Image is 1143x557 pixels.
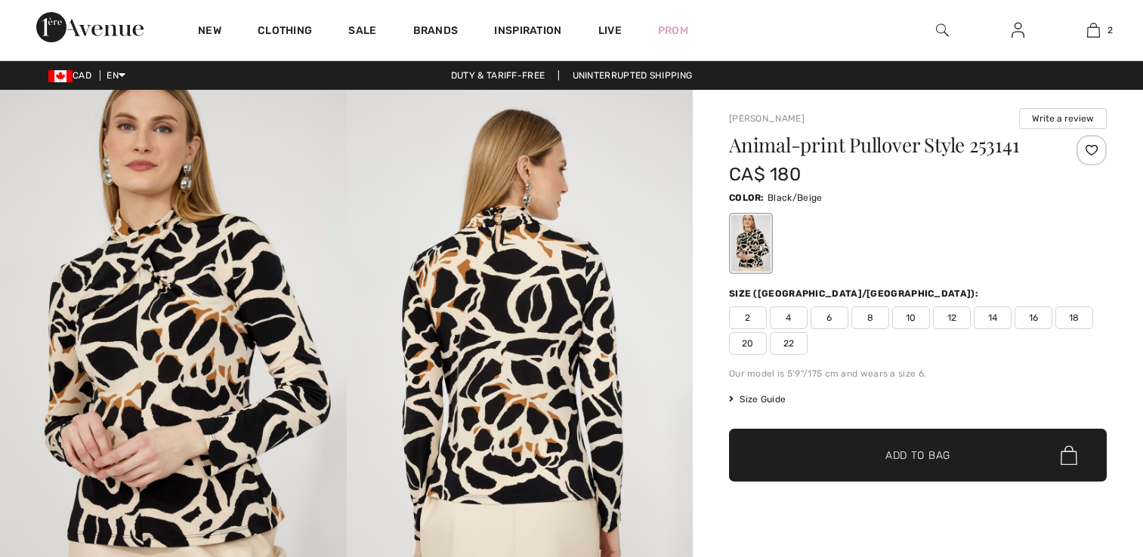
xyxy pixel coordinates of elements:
[770,306,808,329] span: 4
[892,306,930,329] span: 10
[598,23,622,38] a: Live
[1056,21,1130,39] a: 2
[770,332,808,355] span: 22
[729,135,1044,155] h1: Animal-print Pullover Style 253141
[36,12,144,42] img: 1ère Avenue
[1012,21,1024,39] img: My Info
[729,429,1107,482] button: Add to Bag
[413,24,459,40] a: Brands
[729,287,981,300] div: Size ([GEOGRAPHIC_DATA]/[GEOGRAPHIC_DATA]):
[936,21,949,39] img: search the website
[107,70,125,81] span: EN
[999,21,1036,40] a: Sign In
[658,23,688,38] a: Prom
[729,192,765,203] span: Color:
[731,215,771,272] div: Black/Beige
[494,24,561,40] span: Inspiration
[1107,23,1113,37] span: 2
[48,70,97,81] span: CAD
[1015,306,1052,329] span: 16
[933,306,971,329] span: 12
[851,306,889,329] span: 8
[198,24,221,40] a: New
[48,70,73,82] img: Canadian Dollar
[729,332,767,355] span: 20
[258,24,312,40] a: Clothing
[729,164,801,185] span: CA$ 180
[811,306,848,329] span: 6
[729,113,805,124] a: [PERSON_NAME]
[1055,306,1093,329] span: 18
[974,306,1012,329] span: 14
[768,192,822,203] span: Black/Beige
[1019,108,1107,129] button: Write a review
[729,392,786,406] span: Size Guide
[348,24,376,40] a: Sale
[729,367,1107,380] div: Our model is 5'9"/175 cm and wears a size 6.
[1087,21,1100,39] img: My Bag
[729,306,767,329] span: 2
[885,448,950,463] span: Add to Bag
